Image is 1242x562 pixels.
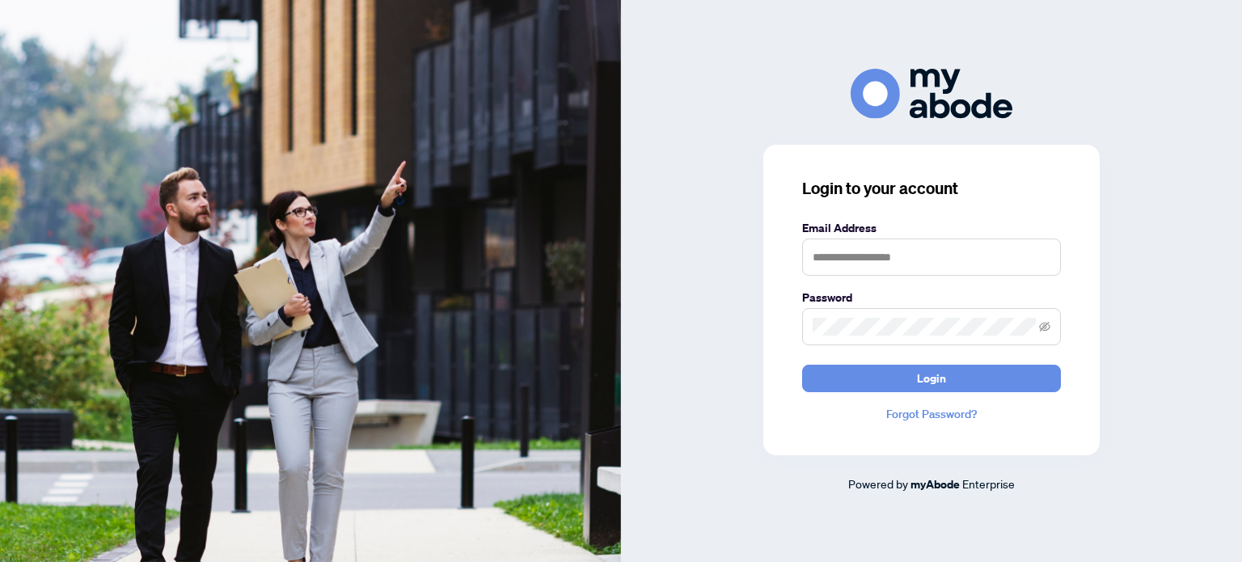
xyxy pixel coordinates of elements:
[802,289,1061,306] label: Password
[802,365,1061,392] button: Login
[802,405,1061,423] a: Forgot Password?
[802,177,1061,200] h3: Login to your account
[917,366,946,391] span: Login
[851,69,1012,118] img: ma-logo
[802,219,1061,237] label: Email Address
[910,475,960,493] a: myAbode
[962,476,1015,491] span: Enterprise
[848,476,908,491] span: Powered by
[1039,321,1050,332] span: eye-invisible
